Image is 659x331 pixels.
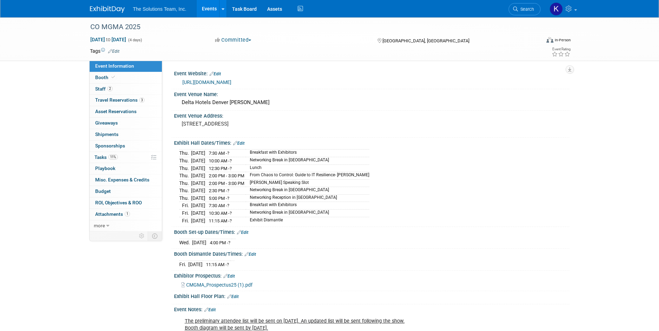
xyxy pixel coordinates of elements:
td: [DATE] [191,179,205,187]
span: ? [230,158,232,163]
a: Staff2 [90,84,162,95]
span: Playbook [95,165,115,171]
a: Edit [204,307,216,312]
span: Sponsorships [95,143,125,148]
div: Booth Set-up Dates/Times: [174,227,569,236]
td: [DATE] [191,150,205,157]
span: Travel Reservations [95,97,145,103]
a: CMGMA_Prospectus25 (1).pdf [181,282,253,288]
td: Networking Break in [GEOGRAPHIC_DATA] [246,187,369,195]
span: [GEOGRAPHIC_DATA], [GEOGRAPHIC_DATA] [382,38,469,43]
td: Networking Reception in [GEOGRAPHIC_DATA] [246,194,369,202]
td: Fri. [179,217,191,224]
u: Booth diagram will be sent by [DATE]. [185,325,268,331]
span: 11:15 AM - [206,262,229,267]
span: ? [227,188,229,193]
span: 10:00 AM - [209,158,232,163]
td: Breakfast with Exhibitors [246,202,369,210]
div: Delta Hotels Denver [PERSON_NAME] [179,97,564,108]
a: Shipments [90,129,162,140]
td: Fri. [179,261,188,268]
a: Edit [223,274,235,279]
td: Exhibit Dismantle [246,217,369,224]
td: Networking Break in [GEOGRAPHIC_DATA] [246,157,369,165]
div: Event Website: [174,68,569,77]
span: ? [227,203,229,208]
img: Format-Inperson.png [546,37,553,43]
span: Staff [95,86,113,92]
a: Attachments1 [90,209,162,220]
a: Edit [245,252,256,257]
span: 5:00 PM - [209,196,229,201]
span: 2 [107,86,113,91]
td: [DATE] [191,157,205,165]
td: [DATE] [191,202,205,210]
td: Thu. [179,157,191,165]
span: 7:30 AM - [209,203,229,208]
a: Giveaways [90,118,162,129]
span: 11% [108,154,118,160]
td: Thu. [179,194,191,202]
pre: [STREET_ADDRESS] [182,121,331,127]
td: Thu. [179,164,191,172]
img: ExhibitDay [90,6,125,13]
button: Committed [213,36,254,44]
u: The preliminary attendee list will be sent on [DATE]. An updated list will be sent following the ... [185,318,405,324]
span: 12:30 PM - [209,166,232,171]
span: 2:00 PM - 3:00 PM [209,173,244,178]
td: Personalize Event Tab Strip [136,231,148,240]
a: Travel Reservations3 [90,95,162,106]
td: From Chaos to Control: Guide to IT Resilience- [PERSON_NAME] [246,172,369,180]
td: Networking Break in [GEOGRAPHIC_DATA] [246,209,369,217]
a: Sponsorships [90,141,162,152]
span: Event Information [95,63,134,69]
span: ? [230,166,232,171]
span: ? [230,211,232,216]
span: Shipments [95,131,118,137]
span: Giveaways [95,120,118,126]
td: Tags [90,48,120,54]
div: Booth Dismantle Dates/Times: [174,249,569,258]
span: 1 [125,211,130,217]
span: (4 days) [127,38,142,42]
td: [DATE] [191,172,205,180]
span: Booth [95,75,116,80]
td: [PERSON_NAME] Speaking Slot [246,179,369,187]
a: Asset Reservations [90,106,162,117]
div: Exhibit Hall Dates/Times: [174,138,569,147]
td: Thu. [179,187,191,195]
div: Event Venue Address: [174,111,569,119]
div: CO MGMA 2025 [88,21,530,33]
img: Kaelon Harris [550,2,563,16]
span: Tasks [94,154,118,160]
div: In-Person [554,37,571,43]
a: more [90,220,162,231]
span: Misc. Expenses & Credits [95,177,149,183]
span: ? [227,262,229,267]
div: Event Format [500,36,571,46]
span: 7:30 AM - [209,151,229,156]
td: [DATE] [191,217,205,224]
a: ROI, Objectives & ROO [90,197,162,209]
a: Edit [227,294,239,299]
td: Fri. [179,202,191,210]
a: Search [509,3,541,15]
td: [DATE] [191,187,205,195]
span: Search [518,7,534,12]
span: to [105,37,112,42]
a: Misc. Expenses & Credits [90,175,162,186]
span: The Solutions Team, Inc. [133,6,187,12]
td: [DATE] [191,164,205,172]
td: Toggle Event Tabs [148,231,162,240]
div: Event Notes: [174,304,569,313]
a: Edit [237,230,248,235]
a: Edit [108,49,120,54]
div: Exhibit Hall Floor Plan: [174,291,569,300]
a: Playbook [90,163,162,174]
span: Attachments [95,211,130,217]
div: Exhibitor Prospectus: [174,271,569,280]
span: ? [228,240,230,245]
td: [DATE] [188,261,203,268]
span: [DATE] [DATE] [90,36,126,43]
span: 3 [139,97,145,103]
